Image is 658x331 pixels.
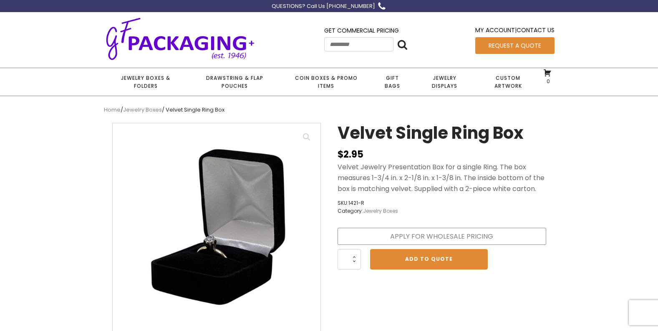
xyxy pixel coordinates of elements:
a: Drawstring & Flap Pouches [188,68,281,96]
nav: Breadcrumb [104,106,555,115]
div: QUESTIONS? Call Us [PHONE_NUMBER] [272,2,375,11]
a: Jewelry Displays [414,68,476,96]
a: Coin Boxes & Promo Items [281,68,371,96]
img: GF Packaging + - Established 1946 [104,16,257,61]
a: View full-screen image gallery [299,130,314,145]
span: $ [338,148,343,161]
input: Product quantity [338,249,361,269]
a: My Account [475,26,515,34]
a: Jewelry Boxes [123,106,162,114]
a: Get Commercial Pricing [324,26,399,35]
a: Contact Us [517,26,555,34]
p: Velvet Jewelry Presentation Box for a single Ring. The box measures 1-3/4 in. x 2-1/8 in. x 1-3/8... [338,162,546,194]
a: Home [104,106,121,114]
a: Gift Bags [371,68,414,96]
span: Category: [338,207,398,215]
span: 1421-R [348,199,364,206]
span: SKU: [338,199,398,207]
span: 0 [545,78,550,85]
a: Apply for Wholesale Pricing [338,228,546,245]
a: Add to Quote [370,249,488,269]
div: | [475,25,555,37]
a: 0 [543,69,552,84]
a: Custom Artwork [476,68,540,96]
a: Jewelry Boxes [363,207,398,214]
bdi: 2.95 [338,148,363,161]
h1: Velvet Single Ring Box [338,123,524,147]
a: Jewelry Boxes & Folders [104,68,188,96]
a: Request a Quote [475,37,555,54]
